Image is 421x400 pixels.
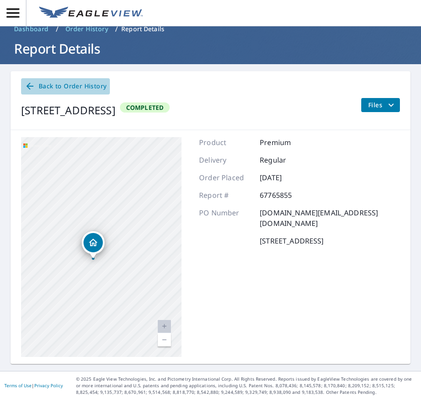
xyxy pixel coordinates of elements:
[121,25,164,33] p: Report Details
[158,333,171,346] a: Current Level 20, Zoom Out
[115,24,118,34] li: /
[260,155,312,165] p: Regular
[260,137,312,148] p: Premium
[56,24,58,34] li: /
[199,155,252,165] p: Delivery
[34,382,63,389] a: Privacy Policy
[199,207,252,229] p: PO Number
[34,1,148,25] a: EV Logo
[21,78,110,95] a: Back to Order History
[199,137,252,148] p: Product
[76,376,417,396] p: © 2025 Eagle View Technologies, Inc. and Pictometry International Corp. All Rights Reserved. Repo...
[260,236,323,246] p: [STREET_ADDRESS]
[21,102,116,118] div: [STREET_ADDRESS]
[62,22,112,36] a: Order History
[39,7,143,20] img: EV Logo
[361,98,400,112] button: filesDropdownBtn-67765855
[158,320,171,333] a: Current Level 20, Zoom In Disabled
[11,40,410,58] h1: Report Details
[25,81,106,92] span: Back to Order History
[260,207,400,229] p: [DOMAIN_NAME][EMAIL_ADDRESS][DOMAIN_NAME]
[199,190,252,200] p: Report #
[260,172,312,183] p: [DATE]
[121,103,169,112] span: Completed
[11,22,52,36] a: Dashboard
[65,25,108,33] span: Order History
[260,190,312,200] p: 67765855
[4,382,32,389] a: Terms of Use
[368,100,396,110] span: Files
[4,383,63,388] p: |
[199,172,252,183] p: Order Placed
[82,231,105,258] div: Dropped pin, building 1, Residential property, 363 Co Rd 224 Pachuta, MS 39347
[14,25,49,33] span: Dashboard
[11,22,410,36] nav: breadcrumb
